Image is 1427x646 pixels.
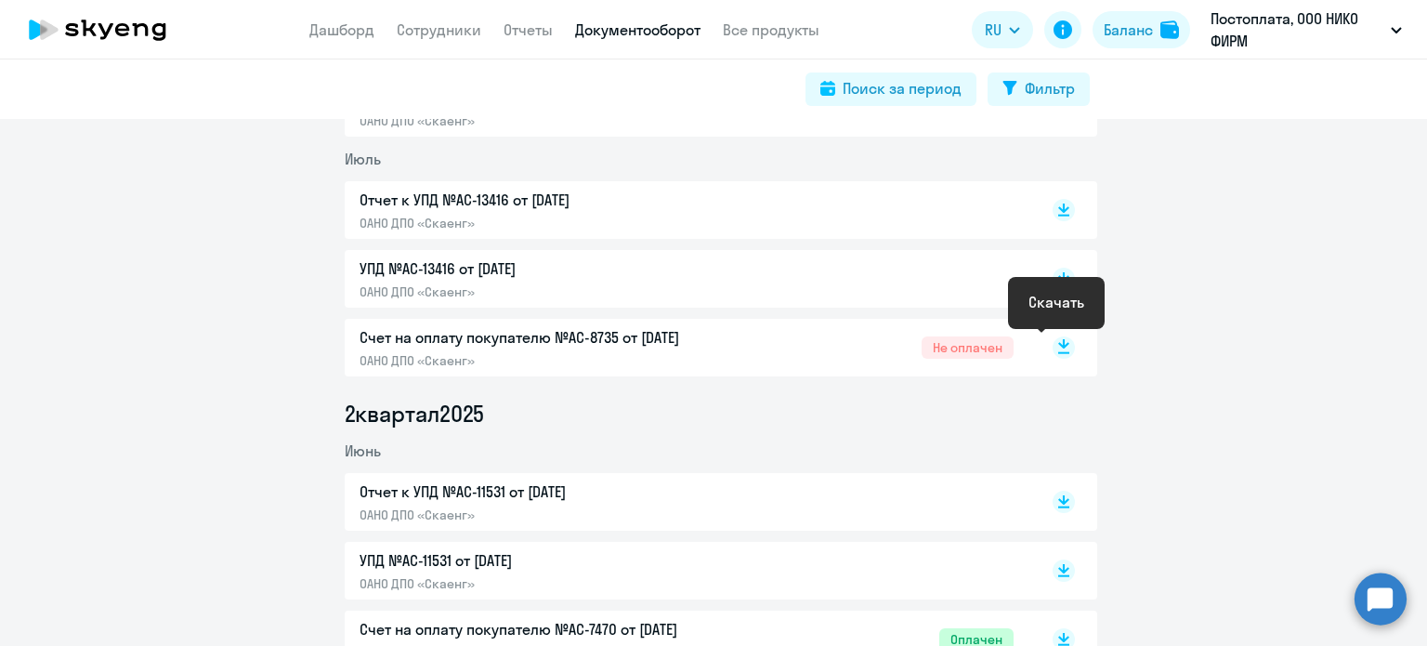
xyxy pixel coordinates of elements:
button: Балансbalance [1093,11,1190,48]
span: Июль [345,150,381,168]
p: ОАНО ДПО «Скаенг» [360,507,750,523]
p: Отчет к УПД №AC-13416 от [DATE] [360,189,750,211]
button: RU [972,11,1033,48]
button: Поиск за период [805,73,976,106]
p: Счет на оплату покупателю №AC-8735 от [DATE] [360,326,750,349]
p: Отчет к УПД №AC-11531 от [DATE] [360,481,750,503]
a: УПД №AC-13416 от [DATE]ОАНО ДПО «Скаенг» [360,257,1014,300]
p: ОАНО ДПО «Скаенг» [360,215,750,231]
p: УПД №AC-11531 от [DATE] [360,549,750,572]
a: Отчет к УПД №AC-13416 от [DATE]ОАНО ДПО «Скаенг» [360,189,1014,231]
p: ОАНО ДПО «Скаенг» [360,112,750,129]
button: Постоплата, ООО НИКО ФИРМ [1201,7,1411,52]
span: Июнь [345,442,381,460]
div: Фильтр [1025,77,1075,99]
a: Сотрудники [397,20,481,39]
div: Баланс [1104,19,1153,41]
a: Отчеты [504,20,553,39]
a: Дашборд [309,20,374,39]
img: balance [1160,20,1179,39]
div: Поиск за период [843,77,962,99]
p: ОАНО ДПО «Скаенг» [360,575,750,592]
p: ОАНО ДПО «Скаенг» [360,352,750,369]
button: Фильтр [988,73,1090,106]
a: Все продукты [723,20,819,39]
div: Скачать [1028,291,1084,313]
span: RU [985,19,1002,41]
a: Счет на оплату покупателю №AC-8735 от [DATE]ОАНО ДПО «Скаенг»Не оплачен [360,326,1014,369]
p: УПД №AC-13416 от [DATE] [360,257,750,280]
p: Счет на оплату покупателю №AC-7470 от [DATE] [360,618,750,640]
span: Не оплачен [922,336,1014,359]
a: Документооборот [575,20,700,39]
li: 2 квартал 2025 [345,399,1097,428]
p: ОАНО ДПО «Скаенг» [360,283,750,300]
a: Отчет к УПД №AC-11531 от [DATE]ОАНО ДПО «Скаенг» [360,481,1014,523]
p: Постоплата, ООО НИКО ФИРМ [1211,7,1383,52]
a: УПД №AC-11531 от [DATE]ОАНО ДПО «Скаенг» [360,549,1014,592]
